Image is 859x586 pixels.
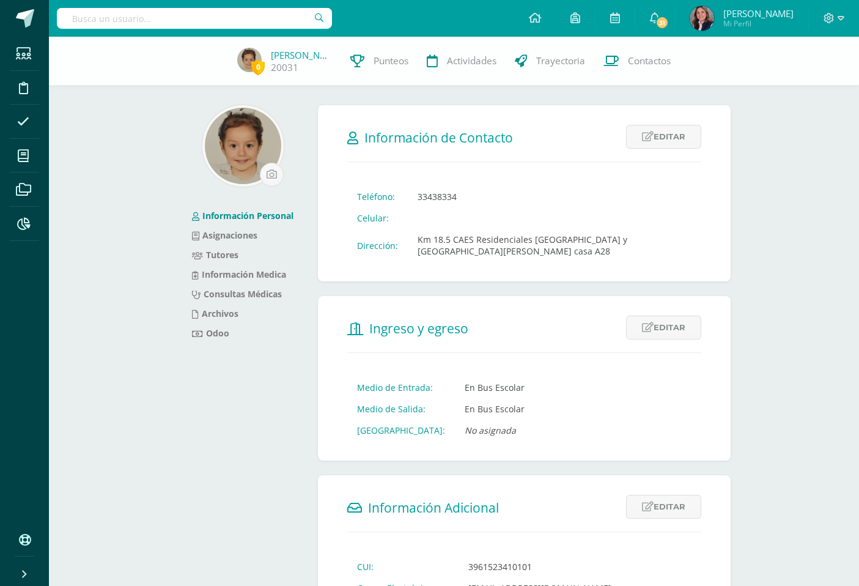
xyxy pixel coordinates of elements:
td: CUI: [347,556,459,577]
a: Tutores [192,249,238,261]
td: Medio de Entrada: [347,377,455,398]
a: Punteos [341,37,418,86]
td: Dirección: [347,229,408,262]
span: Mi Perfil [723,18,794,29]
span: Trayectoria [536,54,585,67]
td: Teléfono: [347,186,408,207]
img: 1836f55cb7fb3e999aea5ef4dd400562.png [237,48,262,72]
a: Editar [626,495,701,519]
td: 3961523410101 [459,556,673,577]
a: [PERSON_NAME] [271,49,332,61]
a: Información Medica [192,269,286,280]
td: 33438334 [408,186,701,207]
td: [GEOGRAPHIC_DATA]: [347,420,455,441]
input: Busca un usuario... [57,8,332,29]
img: 02931eb9dfe038bacbf7301e4bb6166e.png [690,6,714,31]
td: En Bus Escolar [455,398,534,420]
span: 31 [655,16,668,29]
i: No asignada [465,425,516,436]
a: Trayectoria [506,37,594,86]
a: 20031 [271,61,298,74]
a: Odoo [192,327,229,339]
span: Información Adicional [368,499,499,516]
a: Asignaciones [192,229,257,241]
a: Archivos [192,308,238,319]
a: Contactos [594,37,680,86]
span: Punteos [374,54,408,67]
a: Editar [626,316,701,339]
img: 27b4bff288e1bbc57ffab426914ed4e2.png [205,108,281,184]
span: Información de Contacto [364,129,513,146]
td: En Bus Escolar [455,377,534,398]
a: Consultas Médicas [192,288,282,300]
a: Actividades [418,37,506,86]
a: Información Personal [192,210,293,221]
span: [PERSON_NAME] [723,7,794,20]
td: Celular: [347,207,408,229]
a: Editar [626,125,701,149]
span: Actividades [447,54,496,67]
td: Medio de Salida: [347,398,455,420]
span: Contactos [628,54,671,67]
span: Ingreso y egreso [369,320,468,337]
td: Km 18.5 CAES Residenciales [GEOGRAPHIC_DATA] y [GEOGRAPHIC_DATA][PERSON_NAME] casa A28 [408,229,701,262]
span: 0 [251,59,265,75]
